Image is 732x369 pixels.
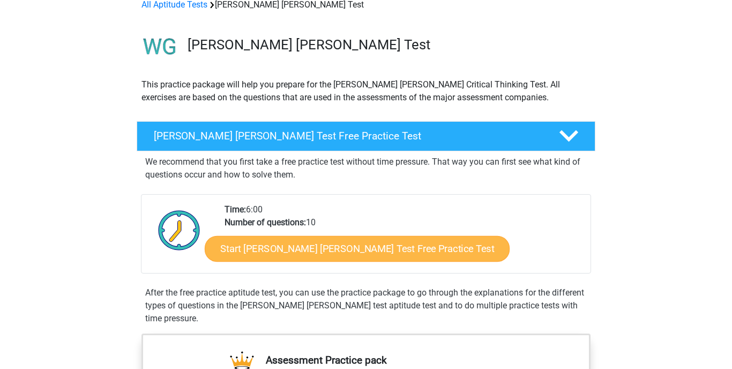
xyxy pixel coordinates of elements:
[152,203,206,257] img: Clock
[137,24,183,70] img: watson glaser test
[216,203,590,273] div: 6:00 10
[225,217,306,227] b: Number of questions:
[188,36,587,53] h3: [PERSON_NAME] [PERSON_NAME] Test
[141,286,591,325] div: After the free practice aptitude test, you can use the practice package to go through the explana...
[154,130,542,142] h4: [PERSON_NAME] [PERSON_NAME] Test Free Practice Test
[145,156,587,181] p: We recommend that you first take a free practice test without time pressure. That way you can fir...
[141,78,591,104] p: This practice package will help you prepare for the [PERSON_NAME] [PERSON_NAME] Critical Thinking...
[225,204,246,215] b: Time:
[132,121,600,151] a: [PERSON_NAME] [PERSON_NAME] Test Free Practice Test
[205,236,510,262] a: Start [PERSON_NAME] [PERSON_NAME] Test Free Practice Test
